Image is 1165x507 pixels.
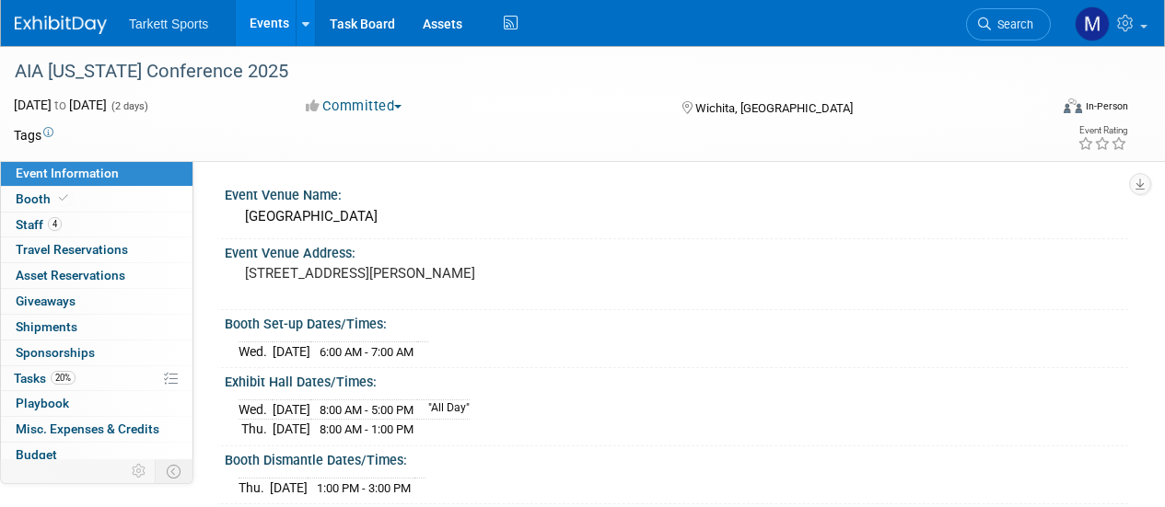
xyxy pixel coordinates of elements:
[320,345,414,359] span: 6:00 AM - 7:00 AM
[1,263,192,288] a: Asset Reservations
[320,403,414,417] span: 8:00 AM - 5:00 PM
[14,126,53,144] td: Tags
[156,459,193,483] td: Toggle Event Tabs
[1,289,192,314] a: Giveaways
[225,181,1128,204] div: Event Venue Name:
[270,478,308,497] td: [DATE]
[1,315,192,340] a: Shipments
[16,319,77,334] span: Shipments
[239,202,1114,231] div: [GEOGRAPHIC_DATA]
[273,399,310,420] td: [DATE]
[52,98,69,112] span: to
[16,345,95,360] span: Sponsorships
[1,443,192,467] a: Budget
[48,217,62,231] span: 4
[16,191,72,206] span: Booth
[239,399,273,420] td: Wed.
[110,100,148,112] span: (2 days)
[16,217,62,232] span: Staff
[1078,126,1127,135] div: Event Rating
[273,420,310,439] td: [DATE]
[225,368,1128,391] div: Exhibit Hall Dates/Times:
[417,399,470,420] td: "All Day"
[51,371,76,385] span: 20%
[14,371,76,386] span: Tasks
[1,237,192,262] a: Travel Reservations
[1075,6,1110,41] img: megan powell
[14,98,107,112] span: [DATE] [DATE]
[239,478,270,497] td: Thu.
[16,294,76,308] span: Giveaways
[1,340,192,365] a: Sponsorships
[16,396,69,410] span: Playbook
[8,55,1033,88] div: AIA [US_STATE] Conference 2025
[1,417,192,442] a: Misc. Expenses & Credits
[1,187,192,212] a: Booth
[239,341,273,361] td: Wed.
[16,447,57,462] span: Budget
[1,213,192,237] a: Staff4
[245,265,581,282] pre: [STREET_ADDRESS][PERSON_NAME]
[273,341,310,361] td: [DATE]
[991,17,1033,31] span: Search
[15,16,107,34] img: ExhibitDay
[966,8,1051,40] a: Search
[16,242,128,257] span: Travel Reservations
[1064,98,1082,113] img: Format-Inperson.png
[16,421,159,436] span: Misc. Expenses & Credits
[299,97,409,116] button: Committed
[129,17,208,31] span: Tarkett Sports
[59,193,68,203] i: Booth reservation complete
[695,101,853,115] span: Wichita, [GEOGRAPHIC_DATA]
[225,239,1128,262] div: Event Venue Address:
[1,366,192,391] a: Tasks20%
[225,446,1128,469] div: Booth Dismantle Dates/Times:
[1085,99,1128,113] div: In-Person
[16,166,119,180] span: Event Information
[1,391,192,416] a: Playbook
[320,422,414,436] span: 8:00 AM - 1:00 PM
[239,420,273,439] td: Thu.
[317,481,411,495] span: 1:00 PM - 3:00 PM
[123,459,156,483] td: Personalize Event Tab Strip
[225,310,1128,333] div: Booth Set-up Dates/Times:
[965,96,1128,123] div: Event Format
[1,161,192,186] a: Event Information
[16,268,125,282] span: Asset Reservations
